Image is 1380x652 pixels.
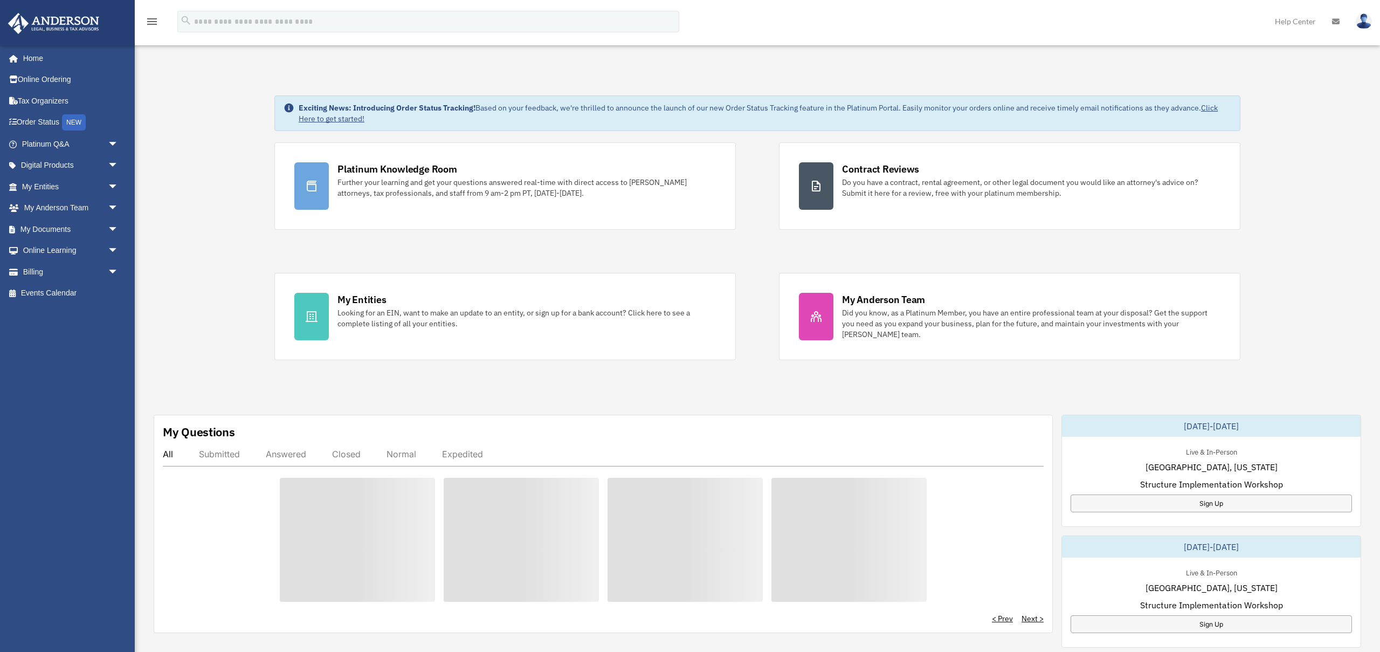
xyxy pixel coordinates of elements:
a: Home [8,47,129,69]
div: Answered [266,449,306,459]
span: arrow_drop_down [108,197,129,219]
a: My Entitiesarrow_drop_down [8,176,135,197]
a: Sign Up [1071,615,1352,633]
div: [DATE]-[DATE] [1062,536,1361,558]
a: Online Ordering [8,69,135,91]
div: My Entities [337,293,386,306]
a: Next > [1022,613,1044,624]
div: My Questions [163,424,235,440]
a: Sign Up [1071,495,1352,512]
span: arrow_drop_down [108,155,129,177]
a: Contract Reviews Do you have a contract, rental agreement, or other legal document you would like... [779,142,1240,230]
strong: Exciting News: Introducing Order Status Tracking! [299,103,475,113]
div: Looking for an EIN, want to make an update to an entity, or sign up for a bank account? Click her... [337,307,716,329]
div: Closed [332,449,361,459]
div: Expedited [442,449,483,459]
div: Do you have a contract, rental agreement, or other legal document you would like an attorney's ad... [842,177,1220,198]
div: Contract Reviews [842,162,919,176]
div: Live & In-Person [1177,566,1246,578]
i: search [180,15,192,26]
img: Anderson Advisors Platinum Portal [5,13,102,34]
a: Events Calendar [8,283,135,304]
div: Based on your feedback, we're thrilled to announce the launch of our new Order Status Tracking fe... [299,102,1231,124]
div: Further your learning and get your questions answered real-time with direct access to [PERSON_NAM... [337,177,716,198]
a: < Prev [992,613,1013,624]
a: Online Learningarrow_drop_down [8,240,135,262]
div: Live & In-Person [1177,445,1246,457]
a: My Anderson Team Did you know, as a Platinum Member, you have an entire professional team at your... [779,273,1240,360]
a: My Entities Looking for an EIN, want to make an update to an entity, or sign up for a bank accoun... [274,273,736,360]
a: My Anderson Teamarrow_drop_down [8,197,135,219]
a: Billingarrow_drop_down [8,261,135,283]
a: Click Here to get started! [299,103,1218,123]
span: arrow_drop_down [108,133,129,155]
div: All [163,449,173,459]
span: Structure Implementation Workshop [1140,478,1283,491]
a: Platinum Knowledge Room Further your learning and get your questions answered real-time with dire... [274,142,736,230]
div: NEW [62,114,86,131]
span: [GEOGRAPHIC_DATA], [US_STATE] [1146,461,1278,473]
i: menu [146,15,158,28]
a: Platinum Q&Aarrow_drop_down [8,133,135,155]
span: arrow_drop_down [108,261,129,283]
div: Did you know, as a Platinum Member, you have an entire professional team at your disposal? Get th... [842,307,1220,340]
a: My Documentsarrow_drop_down [8,218,135,240]
span: Structure Implementation Workshop [1140,599,1283,612]
span: arrow_drop_down [108,176,129,198]
span: arrow_drop_down [108,218,129,241]
a: Order StatusNEW [8,112,135,134]
span: arrow_drop_down [108,240,129,262]
span: [GEOGRAPHIC_DATA], [US_STATE] [1146,581,1278,594]
a: Tax Organizers [8,90,135,112]
img: User Pic [1356,13,1372,29]
div: My Anderson Team [842,293,925,306]
div: [DATE]-[DATE] [1062,415,1361,437]
a: menu [146,19,158,28]
a: Digital Productsarrow_drop_down [8,155,135,176]
div: Platinum Knowledge Room [337,162,457,176]
div: Submitted [199,449,240,459]
div: Normal [387,449,416,459]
